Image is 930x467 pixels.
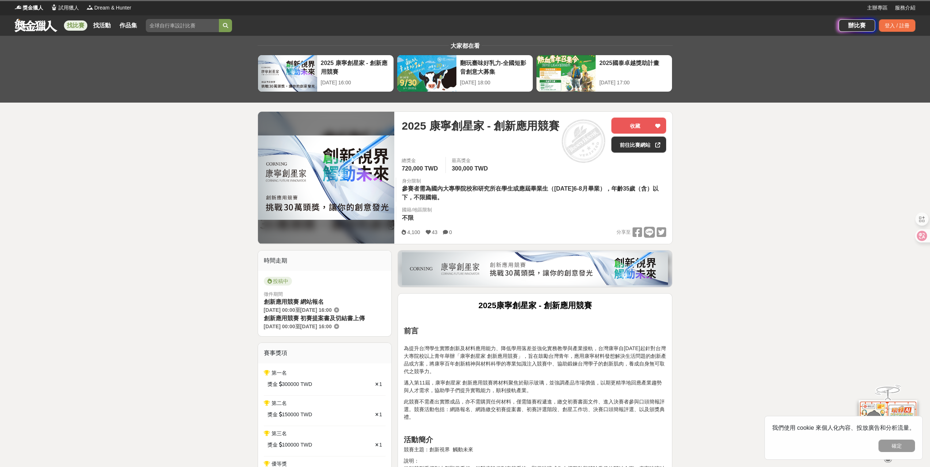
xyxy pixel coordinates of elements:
span: 2025 康寧創星家 - 創新應用競賽 [402,118,559,134]
span: [DATE] 00:00 [264,324,295,329]
a: 前往比賽網站 [611,137,666,153]
span: 1 [379,381,382,387]
a: 找比賽 [64,20,87,31]
span: TWD [300,411,312,418]
p: 競賽主題：創新視界 觸動未來 [404,446,666,453]
div: 時間走期 [258,250,392,271]
span: 總獎金 [402,157,440,164]
button: 收藏 [611,118,666,134]
span: 創新應用競賽 初賽提案書及切結書上傳 [264,315,365,321]
div: [DATE] 18:00 [460,79,529,87]
a: 主辦專區 [867,4,888,12]
a: 服務介紹 [895,4,915,12]
span: 投稿中 [264,277,292,286]
div: 2025國泰卓越獎助計畫 [599,59,668,75]
button: 確定 [878,440,915,452]
span: 大家都在看 [449,43,482,49]
div: 國籍/地區限制 [402,206,432,214]
img: Logo [15,4,22,11]
span: 我們使用 cookie 來個人化內容、投放廣告和分析流量。 [772,425,915,431]
a: 2025國泰卓越獎助計畫[DATE] 17:00 [536,55,672,92]
input: 全球自行車設計比賽 [146,19,219,32]
span: 優等獎 [272,461,287,467]
a: 找活動 [90,20,114,31]
span: [DATE] 16:00 [300,324,332,329]
span: TWD [300,441,312,449]
img: Logo [50,4,58,11]
span: 徵件期間 [264,291,283,297]
span: 0 [449,229,452,235]
span: [DATE] 00:00 [264,307,295,313]
span: 1 [379,442,382,448]
span: TWD [300,380,312,388]
a: 作品集 [117,20,140,31]
div: 身分限制 [402,177,666,185]
a: Logo獎金獵人 [15,4,43,12]
span: 1 [379,412,382,417]
span: 第一名 [272,370,287,376]
span: 參賽者需為國內大專學院校和研究所在學生或應屆畢業生（[DATE]6-8月畢業），年齡35歲（含）以下，不限國籍。 [402,185,658,200]
span: [DATE] 16:00 [300,307,332,313]
div: [DATE] 17:00 [599,79,668,87]
span: 試用獵人 [58,4,79,12]
a: 翻玩臺味好乳力-全國短影音創意大募集[DATE] 18:00 [397,55,533,92]
span: Dream & Hunter [94,4,131,12]
div: 2025 康寧創星家 - 創新應用競賽 [321,59,390,75]
a: 辦比賽 [839,19,875,32]
span: 第二名 [272,400,287,406]
strong: 2025康寧創星家 - 創新應用競賽 [478,301,592,310]
div: [DATE] 16:00 [321,79,390,87]
span: 不限 [402,215,414,221]
span: 至 [295,324,300,329]
a: LogoDream & Hunter [86,4,131,12]
div: 翻玩臺味好乳力-全國短影音創意大募集 [460,59,529,75]
span: 300,000 TWD [452,165,488,172]
span: 獎金 [267,411,278,418]
p: 為提升台灣學生實際創新及材料應用能力、降低學用落差並強化實務教學與產業接軌，台灣康寧自[DATE]起針對台灣大專院校以上青年舉辦「康寧創星家 創新應用競賽」，旨在鼓勵台灣青年，應用康寧材料發想解... [404,337,666,375]
span: 分享至 [616,227,631,238]
span: 至 [295,307,300,313]
span: 獎金獵人 [23,4,43,12]
a: Logo試用獵人 [50,4,79,12]
span: 第三名 [272,430,287,436]
p: 此競賽不需產出實際成品，亦不需購買任何材料，僅需隨賽程遞進，繳交初賽書面文件、進入決賽者參與口頭簡報評選。競賽活動包括：網路報名、網路繳交初賽提案書、初賽評選階段、創星工作坊、決賽口頭簡報評選、... [404,398,666,421]
p: 邁入第11屆，康寧創星家 創新應用競賽將材料聚焦於顯示玻璃，並強調產品市場價值，以期更精準地回應產業趨勢與人才需求，協助學子們提升實戰能力，順利接軌產業。 [404,379,666,394]
img: Logo [86,4,94,11]
span: 獎金 [267,441,278,449]
span: 43 [432,229,438,235]
img: be6ed63e-7b41-4cb8-917a-a53bd949b1b4.png [402,252,668,285]
div: 賽事獎項 [258,343,392,363]
img: Cover Image [258,135,395,220]
span: 4,100 [407,229,420,235]
span: 150000 [282,411,299,418]
span: 100000 [282,441,299,449]
span: 獎金 [267,380,278,388]
span: 創新應用競賽 網站報名 [264,299,324,305]
img: d2146d9a-e6f6-4337-9592-8cefde37ba6b.png [859,400,917,449]
span: 720,000 TWD [402,165,438,172]
span: 300000 [282,380,299,388]
strong: 活動簡介 [404,436,433,444]
strong: 前言 [404,327,418,335]
a: 2025 康寧創星家 - 創新應用競賽[DATE] 16:00 [258,55,394,92]
div: 登入 / 註冊 [879,19,915,32]
span: 最高獎金 [452,157,490,164]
